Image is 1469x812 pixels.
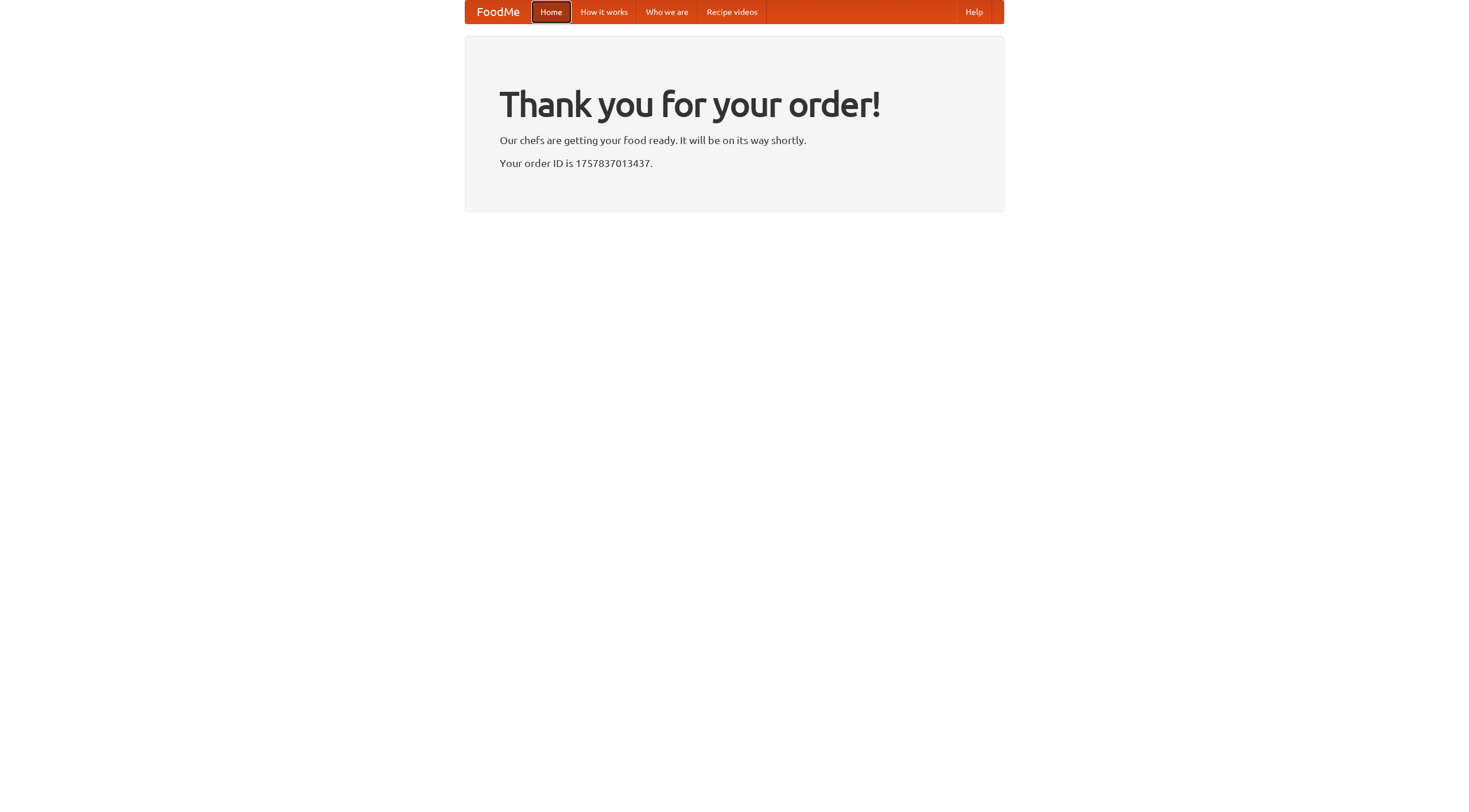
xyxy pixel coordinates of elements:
[637,1,698,24] a: Who we are
[957,1,992,24] a: Help
[500,76,969,131] h1: Thank you for your order!
[500,154,969,172] p: Your order ID is 1757837013437.
[465,1,531,24] a: FoodMe
[531,1,572,24] a: Home
[698,1,767,24] a: Recipe videos
[500,131,969,149] p: Our chefs are getting your food ready. It will be on its way shortly.
[572,1,637,24] a: How it works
